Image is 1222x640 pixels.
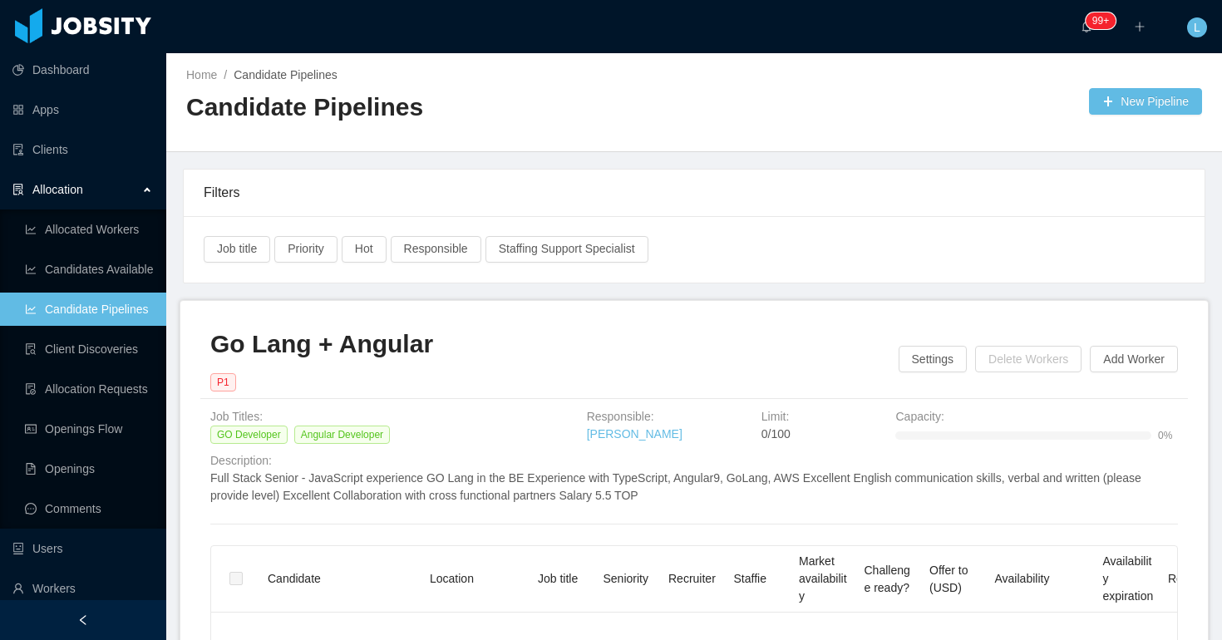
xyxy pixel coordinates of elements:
[25,412,153,446] a: icon: idcardOpenings Flow
[186,68,217,81] a: Home
[12,184,24,195] i: icon: solution
[210,327,899,362] h2: Go Lang + Angular
[1089,88,1202,115] button: icon: plusNew Pipeline
[12,133,153,166] a: icon: auditClients
[587,427,682,441] a: [PERSON_NAME]
[761,427,791,441] span: 0/100
[895,410,944,423] span: Capacity:
[1194,17,1200,37] span: L
[604,572,648,585] span: Seniority
[12,93,153,126] a: icon: appstoreApps
[25,372,153,406] a: icon: file-doneAllocation Requests
[929,564,968,594] span: Offer to (USD)
[25,253,153,286] a: icon: line-chartCandidates Available
[204,236,270,263] button: Job title
[485,236,648,263] button: Staffing Support Specialist
[186,91,694,125] h2: Candidate Pipelines
[1081,21,1092,32] i: icon: bell
[210,410,263,423] span: Job Titles:
[210,373,236,391] span: P1
[391,236,481,263] button: Responsible
[268,572,321,585] span: Candidate
[761,410,789,423] span: Limit:
[538,572,578,585] span: Job title
[1103,554,1154,603] span: Availability expiration
[12,532,153,565] a: icon: robotUsers
[799,554,847,603] span: Market availability
[342,236,387,263] button: Hot
[25,492,153,525] a: icon: messageComments
[1090,346,1178,372] button: Add Worker
[234,68,338,81] span: Candidate Pipelines
[1168,572,1211,585] span: Resume
[1158,431,1178,441] span: 0%
[995,572,1050,585] span: Availability
[274,236,338,263] button: Priority
[25,452,153,485] a: icon: file-textOpenings
[12,572,153,605] a: icon: userWorkers
[12,53,153,86] a: icon: pie-chartDashboard
[25,332,153,366] a: icon: file-searchClient Discoveries
[25,213,153,246] a: icon: line-chartAllocated Workers
[1134,21,1146,32] i: icon: plus
[587,410,654,423] span: Responsible:
[210,426,288,444] span: GO Developer
[294,426,390,444] span: Angular Developer
[224,68,227,81] span: /
[865,564,910,594] span: Challenge ready?
[1086,12,1116,29] sup: 2115
[668,572,716,585] span: Recruiter
[210,454,272,467] span: Description:
[210,470,1178,505] span: Full Stack Senior - JavaScript experience GO Lang in the BE Experience with TypeScript, Angular9,...
[25,293,153,326] a: icon: line-chartCandidate Pipelines
[430,572,474,585] span: Location
[32,183,83,196] span: Allocation
[204,170,1185,216] div: Filters
[734,572,766,585] span: Staffie
[899,346,968,372] button: Settings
